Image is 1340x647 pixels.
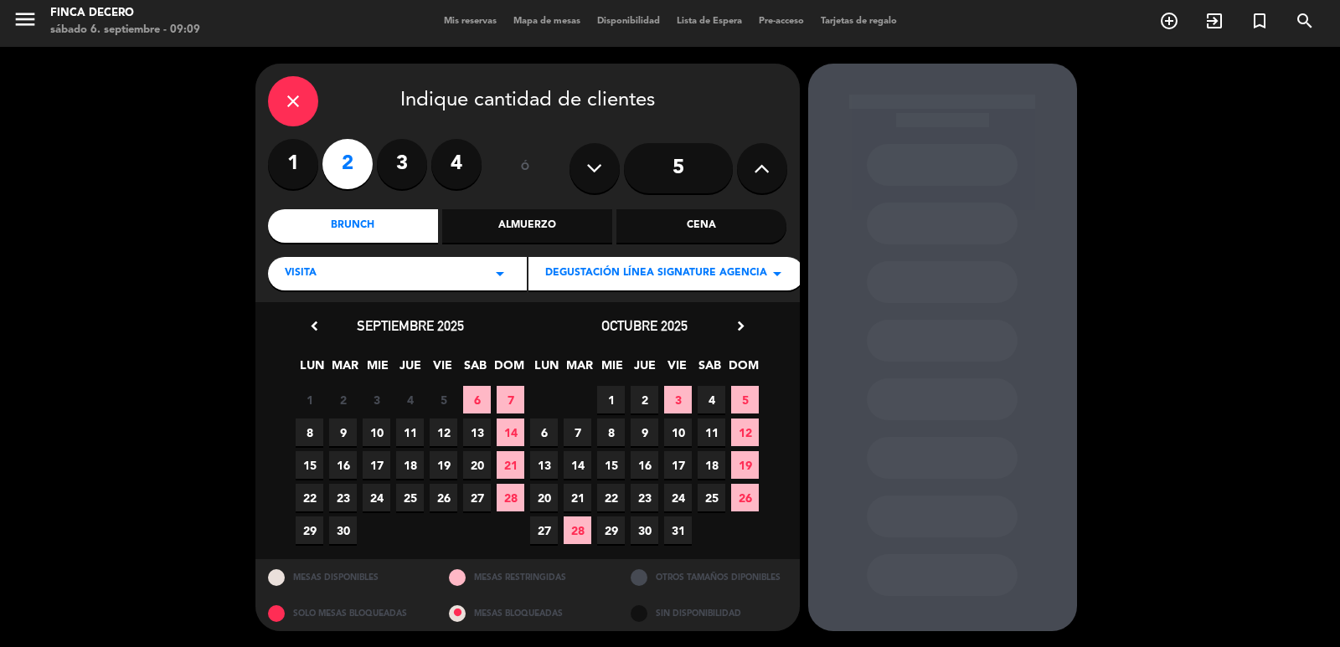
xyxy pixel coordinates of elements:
[396,418,424,446] span: 11
[268,209,438,243] div: Brunch
[331,356,358,383] span: MAR
[1204,11,1224,31] i: exit_to_app
[664,516,692,544] span: 31
[329,418,357,446] span: 9
[530,484,558,511] span: 20
[377,139,427,189] label: 3
[13,7,38,38] button: menu
[255,559,437,595] div: MESAS DISPONIBLES
[498,139,553,198] div: ó
[618,559,800,595] div: OTROS TAMAÑOS DIPONIBLES
[296,484,323,511] span: 22
[430,451,457,479] span: 19
[597,418,625,446] span: 8
[565,356,593,383] span: MAR
[698,484,725,511] span: 25
[564,516,591,544] span: 28
[497,451,524,479] span: 21
[589,17,668,26] span: Disponibilidad
[731,451,759,479] span: 19
[731,418,759,446] span: 12
[631,418,658,446] span: 9
[461,356,489,383] span: SAB
[363,386,390,413] span: 3
[268,139,318,189] label: 1
[442,209,612,243] div: Almuerzo
[530,516,558,544] span: 27
[396,451,424,479] span: 18
[564,484,591,511] span: 21
[436,559,618,595] div: MESAS RESTRINGIDAS
[431,139,482,189] label: 4
[530,451,558,479] span: 13
[631,451,658,479] span: 16
[664,484,692,511] span: 24
[396,356,424,383] span: JUE
[363,356,391,383] span: MIE
[463,451,491,479] span: 20
[363,484,390,511] span: 24
[631,516,658,544] span: 30
[618,595,800,631] div: SIN DISPONIBILIDAD
[497,484,524,511] span: 28
[296,516,323,544] span: 29
[363,451,390,479] span: 17
[732,317,750,335] i: chevron_right
[1159,11,1179,31] i: add_circle_outline
[322,139,373,189] label: 2
[430,386,457,413] span: 5
[698,386,725,413] span: 4
[255,595,437,631] div: SOLO MESAS BLOQUEADAS
[306,317,323,335] i: chevron_left
[357,317,464,334] span: septiembre 2025
[698,451,725,479] span: 18
[329,484,357,511] span: 23
[329,516,357,544] span: 30
[329,386,357,413] span: 2
[597,451,625,479] span: 15
[463,484,491,511] span: 27
[430,484,457,511] span: 26
[812,17,905,26] span: Tarjetas de regalo
[285,265,317,282] span: Visita
[490,264,510,284] i: arrow_drop_down
[601,317,688,334] span: octubre 2025
[505,17,589,26] span: Mapa de mesas
[696,356,724,383] span: SAB
[429,356,456,383] span: VIE
[664,386,692,413] span: 3
[494,356,522,383] span: DOM
[663,356,691,383] span: VIE
[731,386,759,413] span: 5
[597,386,625,413] span: 1
[631,386,658,413] span: 2
[597,484,625,511] span: 22
[597,516,625,544] span: 29
[668,17,750,26] span: Lista de Espera
[631,356,658,383] span: JUE
[268,76,787,126] div: Indique cantidad de clientes
[729,356,756,383] span: DOM
[463,418,491,446] span: 13
[396,484,424,511] span: 25
[497,418,524,446] span: 14
[435,17,505,26] span: Mis reservas
[750,17,812,26] span: Pre-acceso
[564,451,591,479] span: 14
[436,595,618,631] div: MESAS BLOQUEADAS
[363,418,390,446] span: 10
[430,418,457,446] span: 12
[731,484,759,511] span: 26
[631,484,658,511] span: 23
[463,386,491,413] span: 6
[698,418,725,446] span: 11
[296,418,323,446] span: 8
[329,451,357,479] span: 16
[564,418,591,446] span: 7
[664,451,692,479] span: 17
[13,7,38,32] i: menu
[396,386,424,413] span: 4
[616,209,786,243] div: Cena
[598,356,626,383] span: MIE
[283,91,303,111] i: close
